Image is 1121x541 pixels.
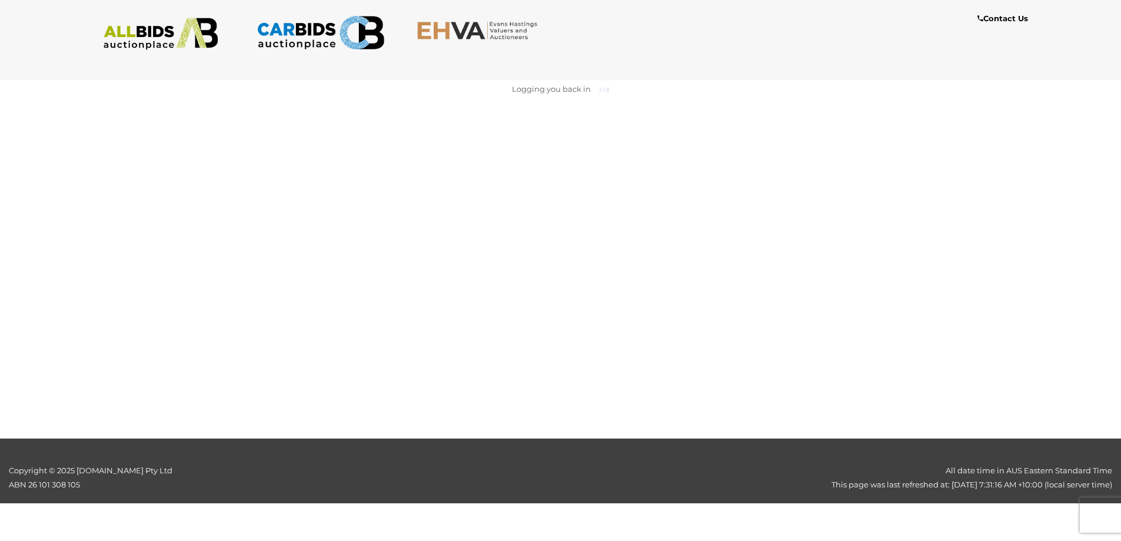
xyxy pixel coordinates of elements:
a: Contact Us [977,12,1031,25]
img: EHVA.com.au [417,21,544,40]
img: small-loading.gif [600,87,609,93]
img: ALLBIDS.com.au [97,18,225,50]
b: Contact Us [977,14,1028,23]
div: All date time in AUS Eastern Standard Time This page was last refreshed at: [DATE] 7:31:16 AM +10... [280,464,1121,492]
img: CARBIDS.com.au [257,12,384,54]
